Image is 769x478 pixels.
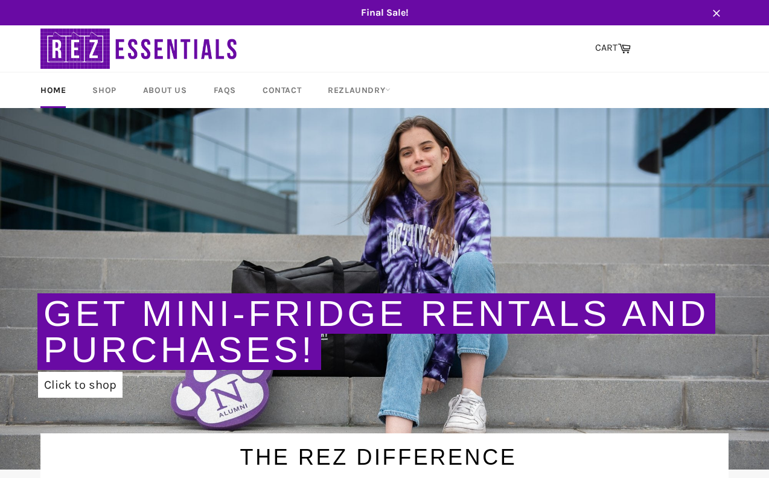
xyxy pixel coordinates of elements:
a: FAQs [202,72,248,108]
span: Final Sale! [28,6,741,19]
a: RezLaundry [316,72,403,108]
a: Contact [250,72,313,108]
a: Click to shop [38,372,123,398]
a: About Us [131,72,199,108]
a: Get Mini-Fridge Rentals and Purchases! [43,293,709,370]
h1: The Rez Difference [28,433,729,473]
img: RezEssentials [40,25,240,72]
a: CART [589,36,637,61]
a: Shop [80,72,128,108]
a: Home [28,72,78,108]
